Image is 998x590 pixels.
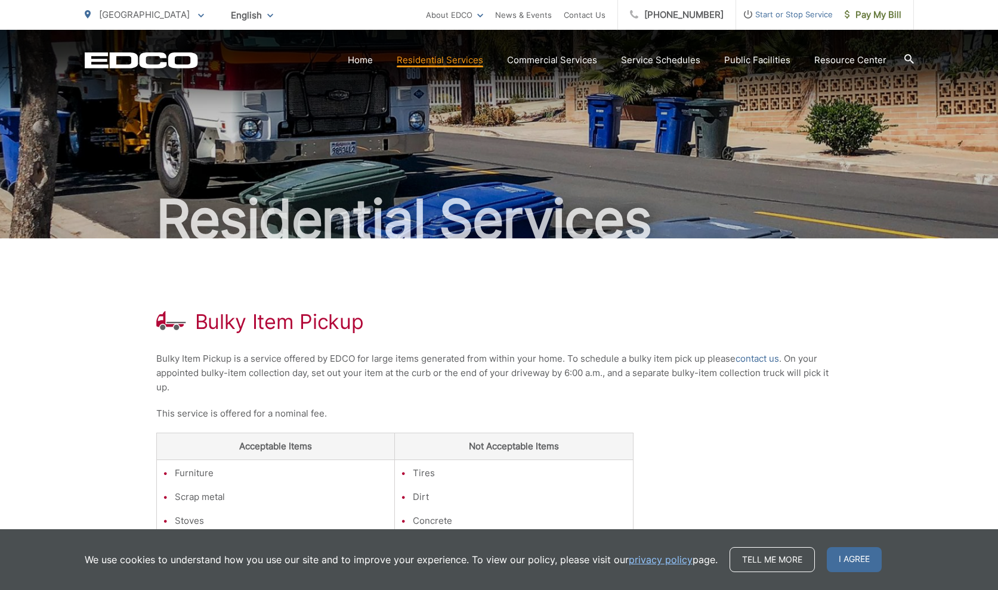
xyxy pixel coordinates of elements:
[426,8,483,22] a: About EDCO
[397,53,483,67] a: Residential Services
[827,547,882,572] span: I agree
[507,53,597,67] a: Commercial Services
[175,514,389,528] li: Stoves
[469,440,559,452] strong: Not Acceptable Items
[85,552,718,567] p: We use cookies to understand how you use our site and to improve your experience. To view our pol...
[156,352,842,395] p: Bulky Item Pickup is a service offered by EDCO for large items generated from within your home. T...
[621,53,700,67] a: Service Schedules
[156,406,842,421] p: This service is offered for a nominal fee.
[85,52,198,69] a: EDCD logo. Return to the homepage.
[239,440,312,452] strong: Acceptable Items
[222,5,282,26] span: English
[413,466,627,480] li: Tires
[564,8,605,22] a: Contact Us
[495,8,552,22] a: News & Events
[99,9,190,20] span: [GEOGRAPHIC_DATA]
[195,310,364,334] h1: Bulky Item Pickup
[413,490,627,504] li: Dirt
[629,552,693,567] a: privacy policy
[413,514,627,528] li: Concrete
[730,547,815,572] a: Tell me more
[175,466,389,480] li: Furniture
[845,8,901,22] span: Pay My Bill
[348,53,373,67] a: Home
[175,490,389,504] li: Scrap metal
[814,53,886,67] a: Resource Center
[85,190,914,249] h2: Residential Services
[724,53,790,67] a: Public Facilities
[736,352,779,366] a: contact us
